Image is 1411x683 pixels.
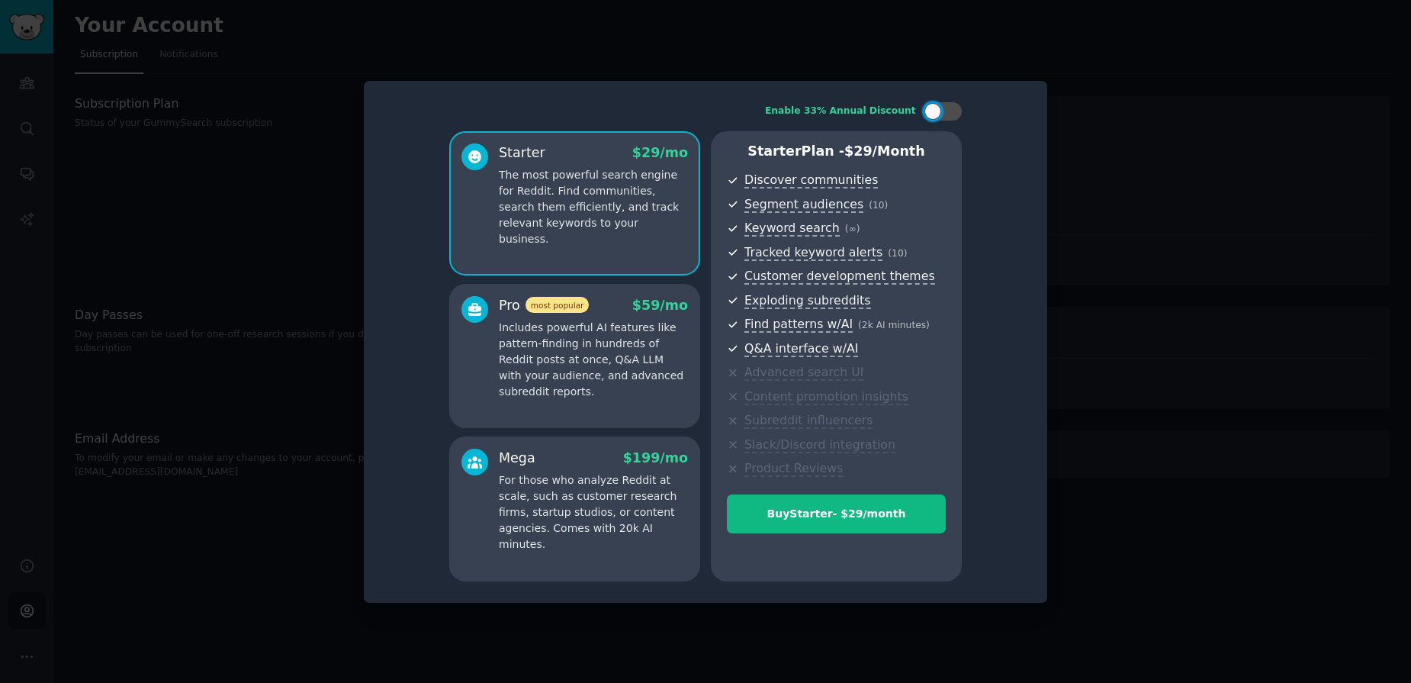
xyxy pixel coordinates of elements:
span: $ 29 /month [844,143,925,159]
span: ( 2k AI minutes ) [858,320,930,330]
span: Segment audiences [744,197,863,213]
p: Includes powerful AI features like pattern-finding in hundreds of Reddit posts at once, Q&A LLM w... [499,320,688,400]
div: Enable 33% Annual Discount [765,105,916,118]
span: Find patterns w/AI [744,317,853,333]
span: Slack/Discord integration [744,437,895,453]
p: Starter Plan - [727,142,946,161]
span: Exploding subreddits [744,293,870,309]
span: Product Reviews [744,461,843,477]
div: Mega [499,449,535,468]
div: Starter [499,143,545,163]
span: Content promotion insights [744,389,908,405]
span: Customer development themes [744,269,935,285]
span: ( 10 ) [869,200,888,211]
div: Buy Starter - $ 29 /month [728,506,945,522]
span: Tracked keyword alerts [744,245,882,261]
span: ( 10 ) [888,248,907,259]
p: For those who analyze Reddit at scale, such as customer research firms, startup studios, or conte... [499,472,688,553]
span: most popular [526,297,590,313]
span: $ 59 /mo [632,298,688,313]
span: Advanced search UI [744,365,863,381]
span: Keyword search [744,221,840,237]
span: Subreddit influencers [744,413,873,429]
div: Pro [499,296,589,315]
span: $ 29 /mo [632,145,688,160]
button: BuyStarter- $29/month [727,495,946,533]
span: Q&A interface w/AI [744,341,858,357]
span: Discover communities [744,172,878,188]
span: ( ∞ ) [845,224,860,234]
span: $ 199 /mo [623,450,688,466]
p: The most powerful search engine for Reddit. Find communities, search them efficiently, and track ... [499,167,688,247]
